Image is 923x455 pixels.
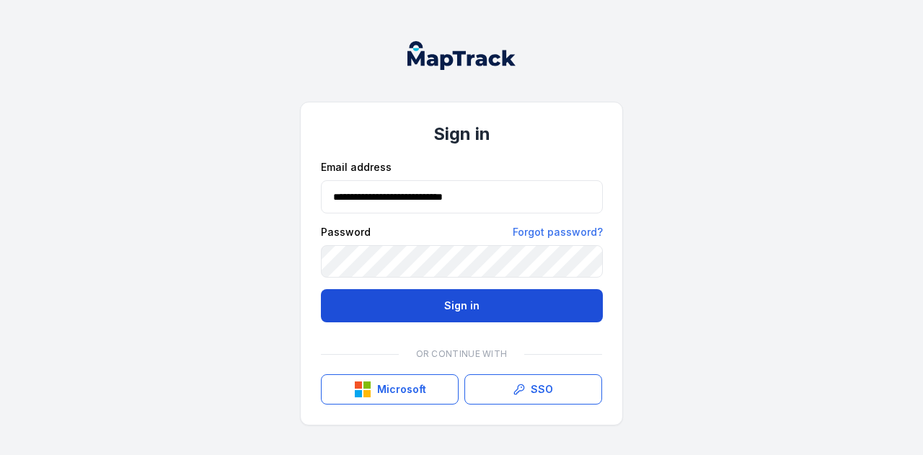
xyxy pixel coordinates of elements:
a: SSO [464,374,602,405]
button: Microsoft [321,374,459,405]
a: Forgot password? [513,225,603,239]
nav: Global [384,41,539,70]
label: Password [321,225,371,239]
div: Or continue with [321,340,602,368]
button: Sign in [321,289,603,322]
label: Email address [321,160,392,175]
h1: Sign in [321,123,602,146]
